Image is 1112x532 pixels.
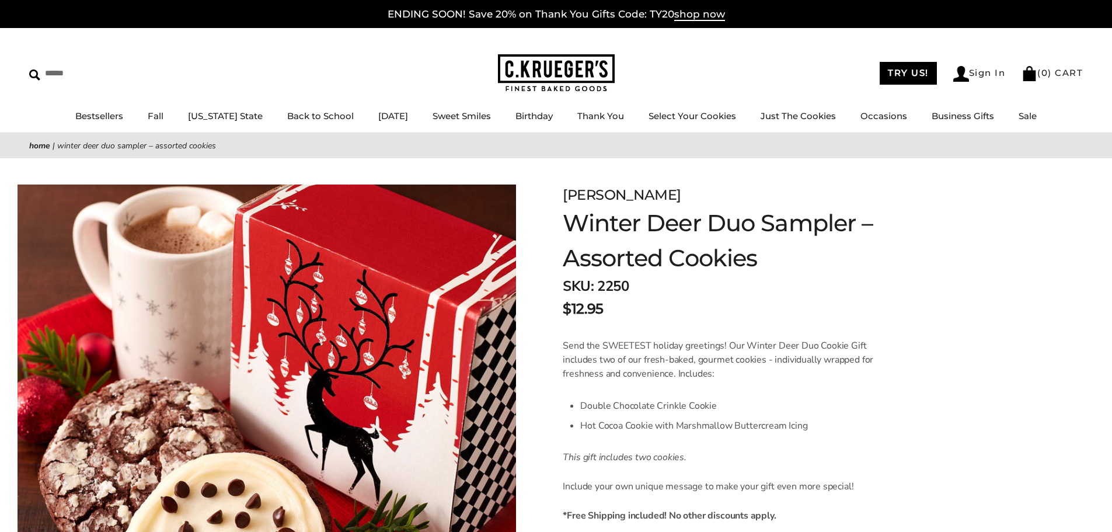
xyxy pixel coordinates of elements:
[580,416,882,436] li: Hot Cocoa Cookie with Marshmallow Buttercream Icing
[29,64,168,82] input: Search
[287,110,354,121] a: Back to School
[75,110,123,121] a: Bestsellers
[761,110,836,121] a: Just The Cookies
[860,110,907,121] a: Occasions
[498,54,615,92] img: C.KRUEGER'S
[378,110,408,121] a: [DATE]
[29,140,50,151] a: Home
[188,110,263,121] a: [US_STATE] State
[597,277,629,295] span: 2250
[29,69,40,81] img: Search
[577,110,624,121] a: Thank You
[563,185,935,206] div: [PERSON_NAME]
[563,509,776,522] strong: *Free Shipping included! No other discounts apply.
[580,396,882,416] li: Double Chocolate Crinkle Cookie
[53,140,55,151] span: |
[563,339,882,381] p: Send the SWEETEST holiday greetings! Our Winter Deer Duo Cookie Gift includes two of our fresh-ba...
[57,140,216,151] span: Winter Deer Duo Sampler – Assorted Cookies
[649,110,736,121] a: Select Your Cookies
[563,277,594,295] strong: SKU:
[563,451,686,464] em: This gift includes two cookies.
[563,206,935,276] h1: Winter Deer Duo Sampler – Assorted Cookies
[515,110,553,121] a: Birthday
[563,298,603,319] span: $12.95
[29,139,1083,152] nav: breadcrumbs
[880,62,937,85] a: TRY US!
[1041,67,1048,78] span: 0
[953,66,969,82] img: Account
[1019,110,1037,121] a: Sale
[433,110,491,121] a: Sweet Smiles
[953,66,1006,82] a: Sign In
[1022,67,1083,78] a: (0) CART
[674,8,725,21] span: shop now
[148,110,163,121] a: Fall
[388,8,725,21] a: ENDING SOON! Save 20% on Thank You Gifts Code: TY20shop now
[563,479,882,493] p: Include your own unique message to make your gift even more special!
[1022,66,1037,81] img: Bag
[932,110,994,121] a: Business Gifts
